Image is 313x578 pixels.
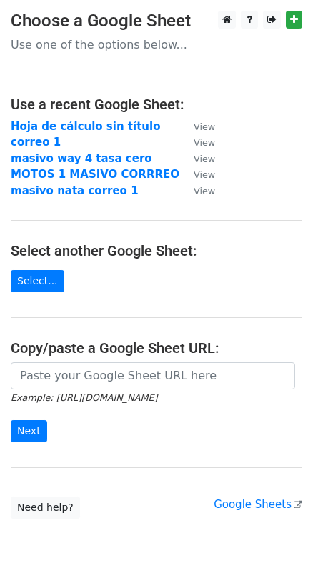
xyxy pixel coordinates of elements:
[11,136,61,149] a: correo 1
[179,184,215,197] a: View
[11,420,47,442] input: Next
[11,242,302,259] h4: Select another Google Sheet:
[11,11,302,31] h3: Choose a Google Sheet
[214,498,302,511] a: Google Sheets
[194,121,215,132] small: View
[11,184,139,197] a: masivo nata correo 1
[11,392,157,403] small: Example: [URL][DOMAIN_NAME]
[11,120,160,133] a: Hoja de cálculo sin título
[194,137,215,148] small: View
[11,362,295,389] input: Paste your Google Sheet URL here
[11,270,64,292] a: Select...
[11,168,179,181] a: MOTOS 1 MASIVO CORRREO
[11,152,152,165] a: masivo way 4 tasa cero
[194,169,215,180] small: View
[194,154,215,164] small: View
[11,37,302,52] p: Use one of the options below...
[11,497,80,519] a: Need help?
[179,168,215,181] a: View
[194,186,215,196] small: View
[11,96,302,113] h4: Use a recent Google Sheet:
[179,152,215,165] a: View
[179,136,215,149] a: View
[11,339,302,357] h4: Copy/paste a Google Sheet URL:
[179,120,215,133] a: View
